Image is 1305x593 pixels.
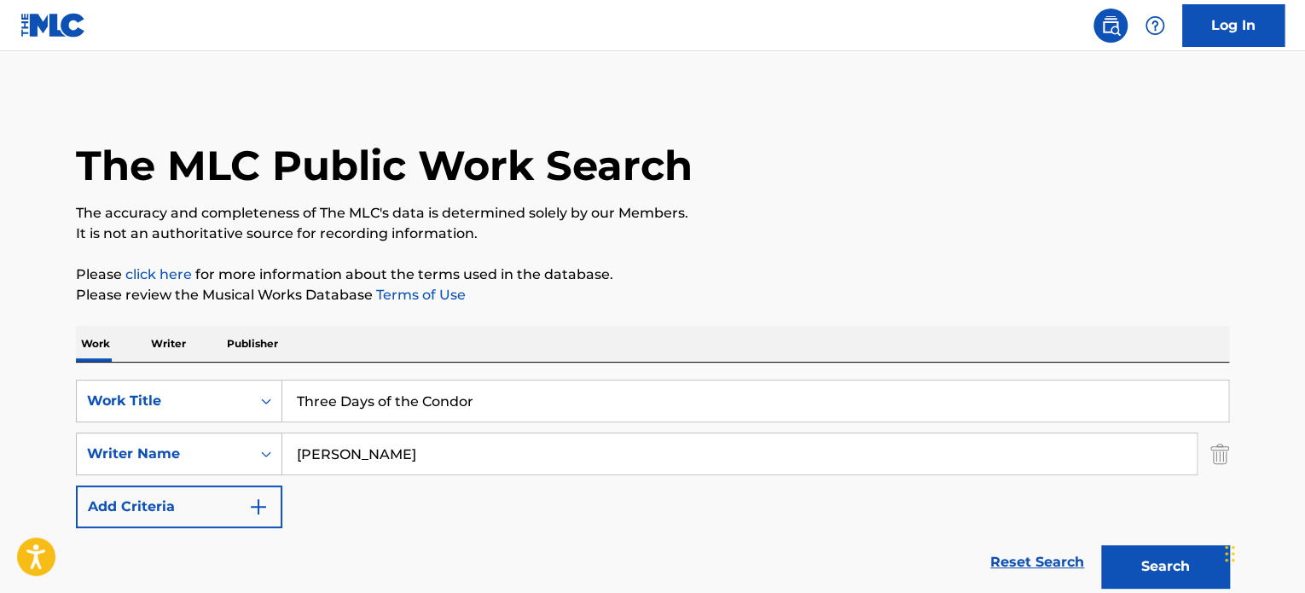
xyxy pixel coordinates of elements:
div: Writer Name [87,444,241,464]
img: MLC Logo [20,13,86,38]
a: Public Search [1093,9,1128,43]
div: Drag [1225,528,1235,579]
a: Terms of Use [373,287,466,303]
p: The accuracy and completeness of The MLC's data is determined solely by our Members. [76,203,1229,224]
a: click here [125,266,192,282]
div: Help [1138,9,1172,43]
a: Log In [1182,4,1285,47]
button: Search [1101,545,1229,588]
img: search [1100,15,1121,36]
a: Reset Search [982,544,1093,581]
img: Delete Criterion [1210,433,1229,475]
p: Please review the Musical Works Database [76,285,1229,305]
img: 9d2ae6d4665cec9f34b9.svg [248,497,269,517]
p: Publisher [222,326,283,362]
p: Please for more information about the terms used in the database. [76,265,1229,285]
p: Work [76,326,115,362]
img: help [1145,15,1165,36]
p: Writer [146,326,191,362]
button: Add Criteria [76,485,282,528]
iframe: Chat Widget [1220,511,1305,593]
h1: The MLC Public Work Search [76,140,693,191]
p: It is not an authoritative source for recording information. [76,224,1229,244]
div: Work Title [87,391,241,411]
